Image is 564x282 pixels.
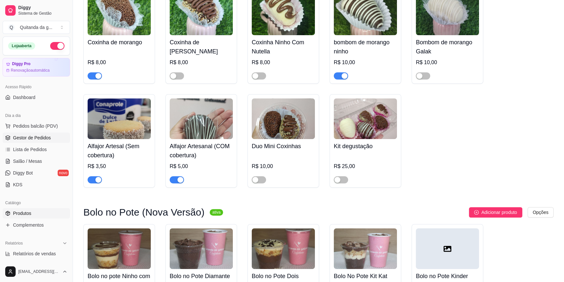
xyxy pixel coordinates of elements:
a: DiggySistema de Gestão [3,3,70,18]
a: Produtos [3,208,70,219]
article: Renovação automática [11,68,49,73]
a: Dashboard [3,92,70,103]
button: Select a team [3,21,70,34]
div: Dia a dia [3,110,70,121]
h4: Coxinha Ninho Com Nutella [252,38,315,56]
span: Complementos [13,222,44,228]
a: Diggy Botnovo [3,168,70,178]
h4: bombom de morango ninho [334,38,397,56]
h4: Alfajor Artesanal (COM cobertura) [170,142,233,160]
h4: Bombom de morango Galak [416,38,479,56]
span: Relatórios [5,241,23,246]
div: R$ 8,00 [252,59,315,66]
span: Produtos [13,210,31,217]
button: Adicionar produto [469,207,522,218]
span: Pedidos balcão (PDV) [13,123,58,129]
div: R$ 5,00 [170,162,233,170]
span: plus-circle [474,210,479,215]
h4: Bolo No Pote Kit Kat [334,272,397,281]
span: [EMAIL_ADDRESS][DOMAIN_NAME] [18,269,60,274]
h4: Coxinha de [PERSON_NAME] [170,38,233,56]
span: KDS [13,181,22,188]
span: Diggy Bot [13,170,33,176]
img: product-image [170,98,233,139]
img: product-image [334,98,397,139]
button: Alterar Status [50,42,64,50]
span: Lista de Pedidos [13,146,47,153]
button: [EMAIL_ADDRESS][DOMAIN_NAME] [3,264,70,279]
a: Relatórios de vendas [3,248,70,259]
sup: ativa [210,209,223,216]
a: KDS [3,179,70,190]
a: Diggy ProRenovaçãoautomática [3,58,70,77]
h4: Kit degustação [334,142,397,151]
div: Quitanda da g ... [20,24,52,31]
a: Lista de Pedidos [3,144,70,155]
img: product-image [252,228,315,269]
h3: Bolo no Pote (Nova Versão) [83,208,204,216]
span: Sistema de Gestão [18,11,67,16]
a: Complementos [3,220,70,230]
a: Relatório de clientes [3,260,70,271]
h4: Coxinha de morango [88,38,151,47]
h4: Alfajor Artesal (Sem cobertura) [88,142,151,160]
img: product-image [334,228,397,269]
div: R$ 8,00 [88,59,151,66]
img: product-image [170,228,233,269]
img: product-image [88,228,151,269]
div: R$ 10,00 [416,59,479,66]
a: Salão / Mesas [3,156,70,166]
button: Pedidos balcão (PDV) [3,121,70,131]
span: Relatórios de vendas [13,250,56,257]
span: Salão / Mesas [13,158,42,164]
h4: Duo Mini Coxinhas [252,142,315,151]
span: Q [8,24,15,31]
img: product-image [88,98,151,139]
h4: Bolo no Pote Kinder [416,272,479,281]
span: Adicionar produto [481,209,517,216]
img: product-image [252,98,315,139]
div: R$ 10,00 [252,162,315,170]
span: Diggy [18,5,67,11]
div: R$ 3,50 [88,162,151,170]
div: R$ 25,00 [334,162,397,170]
span: Opções [533,209,548,216]
div: R$ 10,00 [334,59,397,66]
div: Loja aberta [8,42,35,49]
div: Acesso Rápido [3,82,70,92]
button: Opções [528,207,554,218]
span: Dashboard [13,94,35,101]
div: R$ 8,00 [170,59,233,66]
div: Catálogo [3,198,70,208]
span: Gestor de Pedidos [13,134,51,141]
a: Gestor de Pedidos [3,133,70,143]
article: Diggy Pro [12,62,31,66]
